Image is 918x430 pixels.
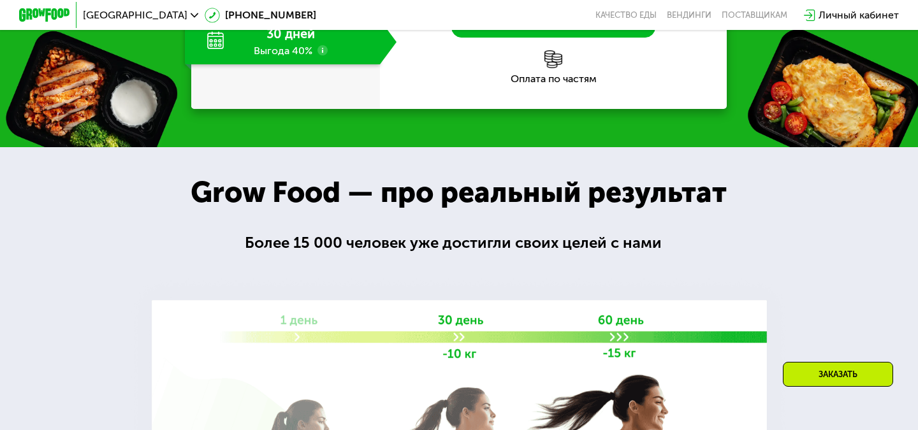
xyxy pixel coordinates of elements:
img: l6xcnZfty9opOoJh.png [544,50,562,68]
div: Grow Food — про реальный результат [170,171,748,214]
div: Личный кабинет [819,8,899,23]
span: [GEOGRAPHIC_DATA] [83,10,187,20]
div: поставщикам [722,10,787,20]
a: [PHONE_NUMBER] [205,8,316,23]
div: Оплата по частям [380,74,727,84]
div: Более 15 000 человек уже достигли своих целей с нами [245,231,673,254]
a: Качество еды [595,10,657,20]
a: Вендинги [667,10,711,20]
div: Заказать [783,362,893,387]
